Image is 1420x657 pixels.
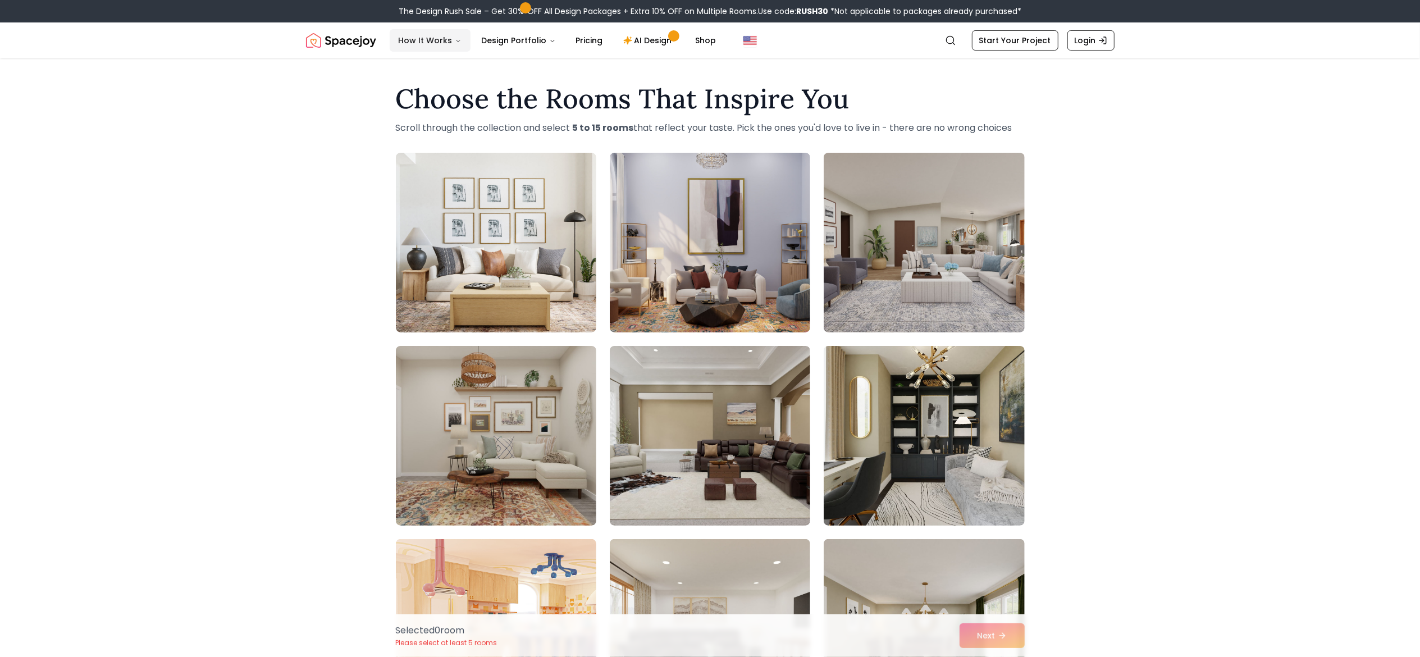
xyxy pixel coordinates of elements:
[610,153,810,332] img: Room room-2
[743,34,757,47] img: United States
[614,29,684,52] a: AI Design
[972,30,1058,51] a: Start Your Project
[396,121,1025,135] p: Scroll through the collection and select that reflect your taste. Pick the ones you'd love to liv...
[1067,30,1115,51] a: Login
[306,29,376,52] a: Spacejoy
[396,346,596,526] img: Room room-4
[396,153,596,332] img: Room room-1
[399,6,1021,17] div: The Design Rush Sale – Get 30% OFF All Design Packages + Extra 10% OFF on Multiple Rooms.
[473,29,565,52] button: Design Portfolio
[567,29,612,52] a: Pricing
[390,29,725,52] nav: Main
[824,153,1024,332] img: Room room-3
[396,638,497,647] p: Please select at least 5 rooms
[396,85,1025,112] h1: Choose the Rooms That Inspire You
[796,6,828,17] b: RUSH30
[390,29,471,52] button: How It Works
[610,346,810,526] img: Room room-5
[306,29,376,52] img: Spacejoy Logo
[758,6,828,17] span: Use code:
[824,346,1024,526] img: Room room-6
[573,121,634,134] strong: 5 to 15 rooms
[828,6,1021,17] span: *Not applicable to packages already purchased*
[306,22,1115,58] nav: Global
[396,624,497,637] p: Selected 0 room
[687,29,725,52] a: Shop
